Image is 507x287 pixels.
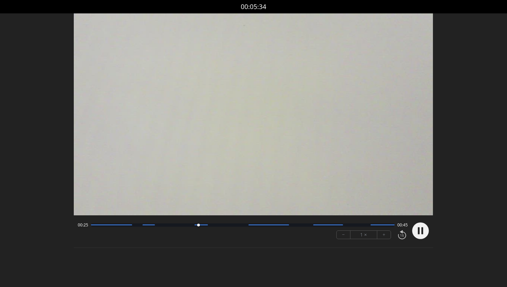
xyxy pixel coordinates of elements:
[241,2,266,12] a: 00:05:34
[337,231,350,239] button: −
[78,222,88,228] span: 00:25
[350,231,377,239] div: 1 ×
[397,222,408,228] span: 00:45
[377,231,391,239] button: +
